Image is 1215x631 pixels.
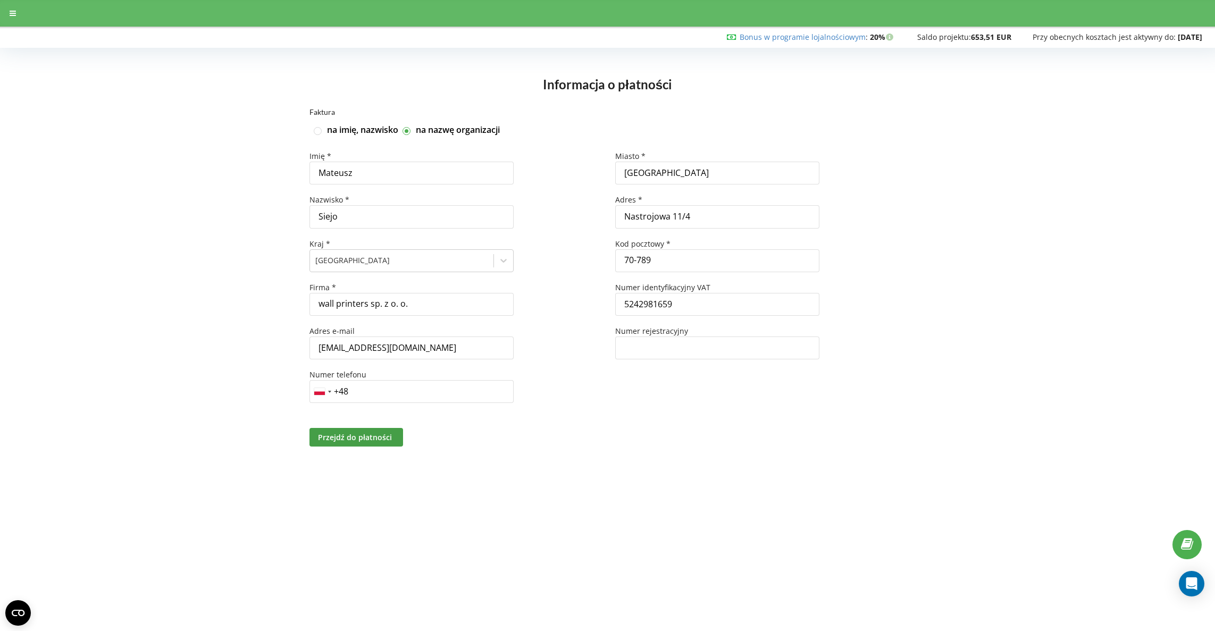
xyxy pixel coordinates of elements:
span: : [740,32,868,42]
span: Nazwisko * [309,195,349,205]
div: Open Intercom Messenger [1179,571,1204,596]
div: Telephone country code [310,381,334,402]
span: Numer telefonu [309,369,366,380]
span: Adres * [615,195,642,205]
button: Przejdź do płatności [309,428,403,447]
span: Informacja o płatności [543,77,672,92]
span: Numer identyfikacyjny VAT [615,282,710,292]
span: Przejdź do płatności [318,432,392,442]
a: Bonus w programie lojalnościowym [740,32,866,42]
label: na imię, nazwisko [327,124,398,136]
label: na nazwę organizacji [416,124,500,136]
span: Imię * [309,151,331,161]
span: Kod pocztowy * [615,239,671,249]
strong: [DATE] [1178,32,1202,42]
span: Saldo projektu: [917,32,971,42]
button: Open CMP widget [5,600,31,626]
span: Faktura [309,107,335,116]
span: Adres e-mail [309,326,355,336]
span: Numer rejestracyjny [615,326,688,336]
strong: 20% [870,32,896,42]
span: Miasto * [615,151,646,161]
span: Firma * [309,282,336,292]
span: Przy obecnych kosztach jest aktywny do: [1033,32,1176,42]
strong: 653,51 EUR [971,32,1011,42]
span: Kraj * [309,239,330,249]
